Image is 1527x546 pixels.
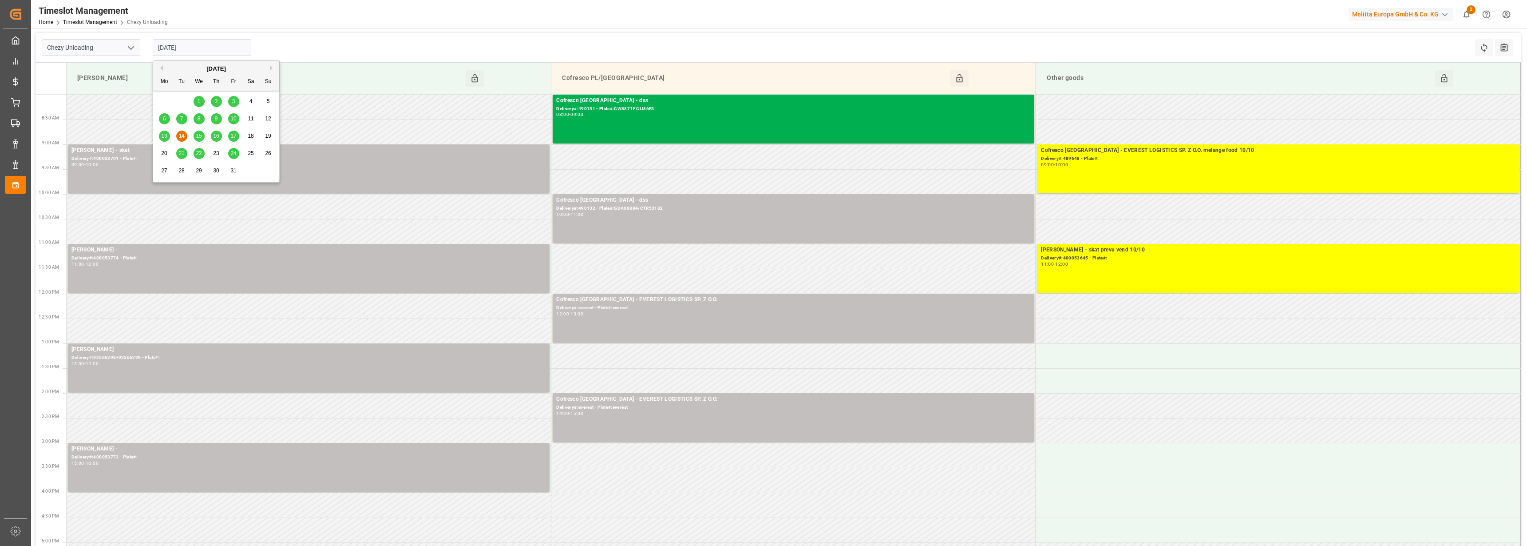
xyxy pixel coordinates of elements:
[180,116,183,122] span: 7
[1054,262,1055,266] div: -
[194,96,205,107] div: Choose Wednesday, October 1st, 2025
[556,312,569,316] div: 12:00
[163,116,166,122] span: 6
[159,148,170,159] div: Choose Monday, October 20th, 2025
[71,255,546,262] div: Delivery#:400053774 - Plate#:
[42,165,59,170] span: 9:30 AM
[42,414,59,419] span: 2:30 PM
[556,112,569,116] div: 08:00
[39,315,59,319] span: 12:30 PM
[228,113,239,124] div: Choose Friday, October 10th, 2025
[556,196,1031,205] div: Cofresco [GEOGRAPHIC_DATA] - dss
[63,19,117,25] a: Timeslot Management
[1349,8,1453,21] div: Melitta Europa GmbH & Co. KG
[194,165,205,176] div: Choose Wednesday, October 29th, 2025
[228,148,239,159] div: Choose Friday, October 24th, 2025
[159,113,170,124] div: Choose Monday, October 6th, 2025
[211,148,222,159] div: Choose Thursday, October 23rd, 2025
[194,131,205,142] div: Choose Wednesday, October 15th, 2025
[570,411,583,415] div: 15:00
[230,133,236,139] span: 17
[569,212,570,216] div: -
[556,395,1031,404] div: Cofresco [GEOGRAPHIC_DATA] - EVEREST LOGISTICS SP. Z O.O.
[198,98,201,104] span: 1
[194,76,205,88] div: We
[71,345,546,354] div: [PERSON_NAME]
[176,165,187,176] div: Choose Tuesday, October 28th, 2025
[1456,4,1476,24] button: show 2 new notifications
[42,464,59,469] span: 3:30 PM
[1043,70,1435,87] div: Other goods
[84,163,86,167] div: -
[556,295,1031,304] div: Cofresco [GEOGRAPHIC_DATA] - EVEREST LOGISTICS SP. Z O.O.
[1349,6,1456,23] button: Melitta Europa GmbH & Co. KG
[228,96,239,107] div: Choose Friday, October 3rd, 2025
[558,70,950,87] div: Cofresco PL/[GEOGRAPHIC_DATA]
[153,64,279,73] div: [DATE]
[178,133,184,139] span: 14
[213,167,219,174] span: 30
[263,113,274,124] div: Choose Sunday, October 12th, 2025
[265,116,271,122] span: 12
[161,150,167,156] span: 20
[1041,155,1515,163] div: Delivery#:489648 - Plate#:
[161,133,167,139] span: 13
[42,39,140,56] input: Type to search/select
[196,133,202,139] span: 15
[71,246,546,255] div: [PERSON_NAME] -
[71,454,546,461] div: Delivery#:400053773 - Plate#:
[265,133,271,139] span: 19
[265,150,271,156] span: 26
[569,411,570,415] div: -
[71,163,84,167] div: 09:00
[1467,5,1476,14] span: 2
[263,96,274,107] div: Choose Sunday, October 5th, 2025
[158,65,163,71] button: Previous Month
[248,116,253,122] span: 11
[1054,163,1055,167] div: -
[39,19,53,25] a: Home
[124,41,137,55] button: open menu
[159,76,170,88] div: Mo
[194,113,205,124] div: Choose Wednesday, October 8th, 2025
[263,76,274,88] div: Su
[570,212,583,216] div: 11:00
[232,98,235,104] span: 3
[263,131,274,142] div: Choose Sunday, October 19th, 2025
[228,76,239,88] div: Fr
[39,240,59,245] span: 11:00 AM
[1041,246,1515,255] div: [PERSON_NAME] - skat prevu vend 10/10
[270,65,275,71] button: Next Month
[215,116,218,122] span: 9
[556,212,569,216] div: 10:00
[74,70,466,87] div: [PERSON_NAME]
[39,290,59,295] span: 12:00 PM
[196,150,202,156] span: 22
[230,150,236,156] span: 24
[1041,146,1515,155] div: Cofresco [GEOGRAPHIC_DATA] - EVEREST LOGISTICS SP. Z O.O. melange food 10/10
[156,93,277,179] div: month 2025-10
[42,140,59,145] span: 9:00 AM
[86,362,99,366] div: 14:00
[86,262,99,266] div: 12:00
[570,112,583,116] div: 09:00
[215,98,218,104] span: 2
[176,148,187,159] div: Choose Tuesday, October 21st, 2025
[245,131,257,142] div: Choose Saturday, October 18th, 2025
[42,116,59,120] span: 8:30 AM
[569,112,570,116] div: -
[556,205,1031,212] div: Delivery#:490132 - Plate#:GDA66884/CTR53182
[176,76,187,88] div: Tu
[556,404,1031,411] div: Delivery#:everest - Plate#:everest
[71,155,546,163] div: Delivery#:400053701 - Plate#:
[263,148,274,159] div: Choose Sunday, October 26th, 2025
[211,76,222,88] div: Th
[71,445,546,454] div: [PERSON_NAME] -
[1041,255,1515,262] div: Delivery#:400053645 - Plate#:
[176,131,187,142] div: Choose Tuesday, October 14th, 2025
[39,265,59,270] span: 11:30 AM
[176,113,187,124] div: Choose Tuesday, October 7th, 2025
[42,489,59,494] span: 4:00 PM
[84,461,86,465] div: -
[84,362,86,366] div: -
